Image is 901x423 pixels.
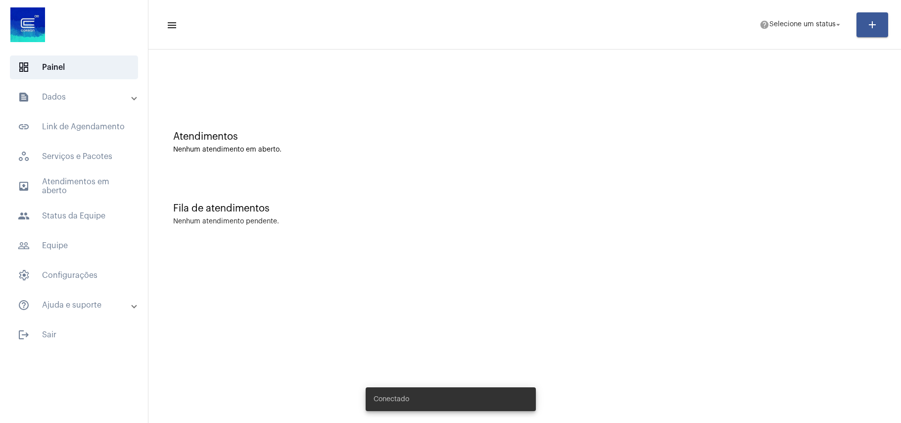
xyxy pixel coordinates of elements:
[6,293,148,317] mat-expansion-panel-header: sidenav iconAjuda e suporte
[10,234,138,258] span: Equipe
[834,20,843,29] mat-icon: arrow_drop_down
[759,20,769,30] mat-icon: help
[769,21,836,28] span: Selecione um status
[18,61,30,73] span: sidenav icon
[173,131,876,142] div: Atendimentos
[374,394,409,404] span: Conectado
[173,218,279,225] div: Nenhum atendimento pendente.
[10,145,138,168] span: Serviços e Pacotes
[18,240,30,252] mat-icon: sidenav icon
[18,269,30,281] span: sidenav icon
[18,210,30,222] mat-icon: sidenav icon
[18,180,30,192] mat-icon: sidenav icon
[173,203,876,214] div: Fila de atendimentos
[6,85,148,109] mat-expansion-panel-header: sidenav iconDados
[18,91,132,103] mat-panel-title: Dados
[18,91,30,103] mat-icon: sidenav icon
[18,299,132,311] mat-panel-title: Ajuda e suporte
[166,19,176,31] mat-icon: sidenav icon
[173,146,876,154] div: Nenhum atendimento em aberto.
[18,151,30,162] span: sidenav icon
[10,204,138,228] span: Status da Equipe
[754,15,849,35] button: Selecione um status
[10,174,138,198] span: Atendimentos em aberto
[10,323,138,347] span: Sair
[10,55,138,79] span: Painel
[18,329,30,341] mat-icon: sidenav icon
[10,264,138,287] span: Configurações
[10,115,138,139] span: Link de Agendamento
[18,299,30,311] mat-icon: sidenav icon
[18,121,30,133] mat-icon: sidenav icon
[8,5,47,45] img: d4669ae0-8c07-2337-4f67-34b0df7f5ae4.jpeg
[866,19,878,31] mat-icon: add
